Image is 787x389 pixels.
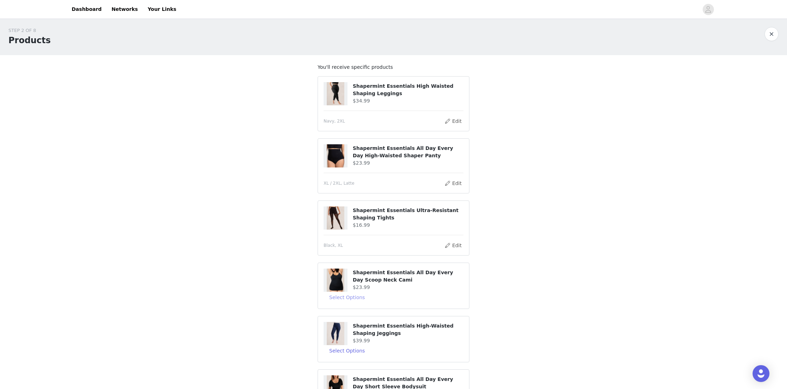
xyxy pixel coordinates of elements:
[753,365,769,382] div: Open Intercom Messenger
[444,241,462,250] button: Edit
[324,292,371,303] button: Select Options
[8,27,51,34] div: STEP 2 OF 8
[353,159,463,167] h4: $23.99
[107,1,142,17] a: Networks
[353,222,463,229] h4: $16.99
[327,82,344,105] img: Shapermint Essentials High Waisted Shaping Leggings
[353,337,463,344] h4: $39.99
[353,207,463,222] h4: Shapermint Essentials Ultra-Resistant Shaping Tights
[353,145,463,159] h4: Shapermint Essentials All Day Every Day High-Waisted Shaper Panty
[8,34,51,47] h1: Products
[324,242,343,249] span: Black, XL
[353,322,463,337] h4: Shapermint Essentials High-Waisted Shaping Jeggings
[444,117,462,125] button: Edit
[318,64,469,71] p: You'll receive specific products
[353,97,463,105] h4: $34.99
[324,118,345,124] span: Navy, 2XL
[444,179,462,187] button: Edit
[324,180,355,186] span: XL / 2XL, Latte
[353,83,463,97] h4: Shapermint Essentials High Waisted Shaping Leggings
[327,269,344,292] img: Shapermint Essentials All Day Every Day Scoop Neck Cami
[67,1,106,17] a: Dashboard
[327,322,344,345] img: Shapermint Essentials High-Waisted Shaping Jeggings
[353,269,463,284] h4: Shapermint Essentials All Day Every Day Scoop Neck Cami
[705,4,711,15] div: avatar
[353,284,463,291] h4: $23.99
[327,206,344,230] img: Shapermint Essentials Ultra-Resistant Shaping Tights
[143,1,181,17] a: Your Links
[327,144,344,167] img: Shapermint Essentials All Day Every Day High-Waisted Shaper Panty
[324,345,371,356] button: Select Options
